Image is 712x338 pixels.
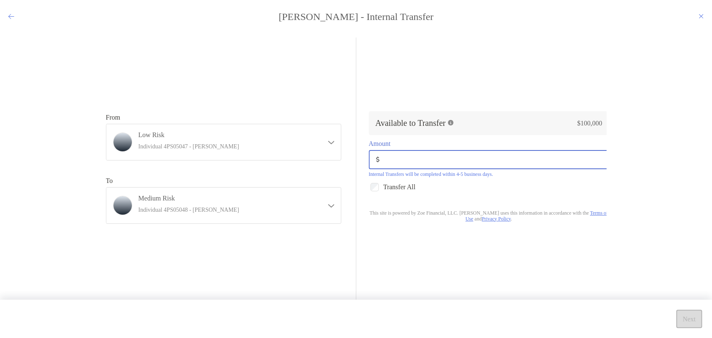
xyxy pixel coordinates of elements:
p: This site is powered by Zoe Financial, LLC. [PERSON_NAME] uses this information in accordance wit... [369,210,609,222]
h3: Available to Transfer [375,118,446,128]
a: Privacy Policy [482,216,511,222]
input: Amountinput icon [383,156,608,163]
p: Individual 4PS05048 - [PERSON_NAME] [138,205,319,215]
label: From [106,114,121,121]
h4: Low Risk [138,131,319,139]
a: Terms of Use [465,210,608,222]
h4: Medium Risk [138,194,319,202]
span: Amount [369,140,609,148]
div: Internal Transfers will be completed within 4-5 business days. [369,171,609,178]
label: To [106,177,113,185]
p: Individual 4PS05047 - [PERSON_NAME] [138,141,319,152]
p: $100,000 [460,118,602,128]
img: Medium Risk [113,196,132,215]
div: Transfer All [369,182,609,193]
img: Low Risk [113,133,132,151]
img: input icon [376,156,380,163]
